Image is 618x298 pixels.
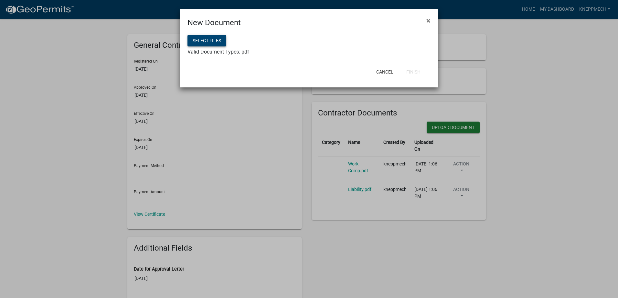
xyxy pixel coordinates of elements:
[187,49,249,55] span: Valid Document Types: pdf
[401,66,426,78] button: Finish
[426,16,431,25] span: ×
[187,35,226,46] button: Select files
[421,12,436,30] button: Close
[371,66,399,78] button: Cancel
[187,17,241,28] h4: New Document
